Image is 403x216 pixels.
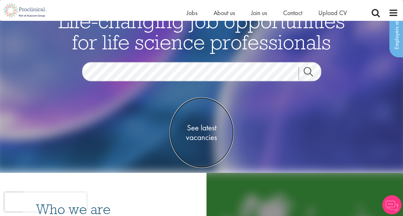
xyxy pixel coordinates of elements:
[187,9,197,17] a: Jobs
[170,97,234,168] a: See latestvacancies
[298,67,326,79] a: Job search submit button
[4,192,87,212] iframe: reCAPTCHA
[58,8,345,54] span: Life-changing job opportunities for life science professionals
[382,195,401,214] img: Chatbot
[170,123,234,142] span: See latest vacancies
[318,9,347,17] a: Upload CV
[283,9,302,17] a: Contact
[251,9,267,17] a: Join us
[214,9,235,17] a: About us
